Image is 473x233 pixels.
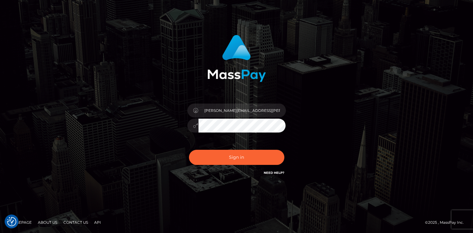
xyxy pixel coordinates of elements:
a: Need Help? [264,171,284,175]
a: API [92,218,103,227]
div: © 2025 , MassPay Inc. [425,219,468,226]
button: Consent Preferences [7,217,16,226]
button: Sign in [189,150,284,165]
img: MassPay Login [207,35,266,82]
input: Username... [198,104,286,117]
a: Homepage [7,218,34,227]
a: About Us [35,218,60,227]
img: Revisit consent button [7,217,16,226]
a: Contact Us [61,218,90,227]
